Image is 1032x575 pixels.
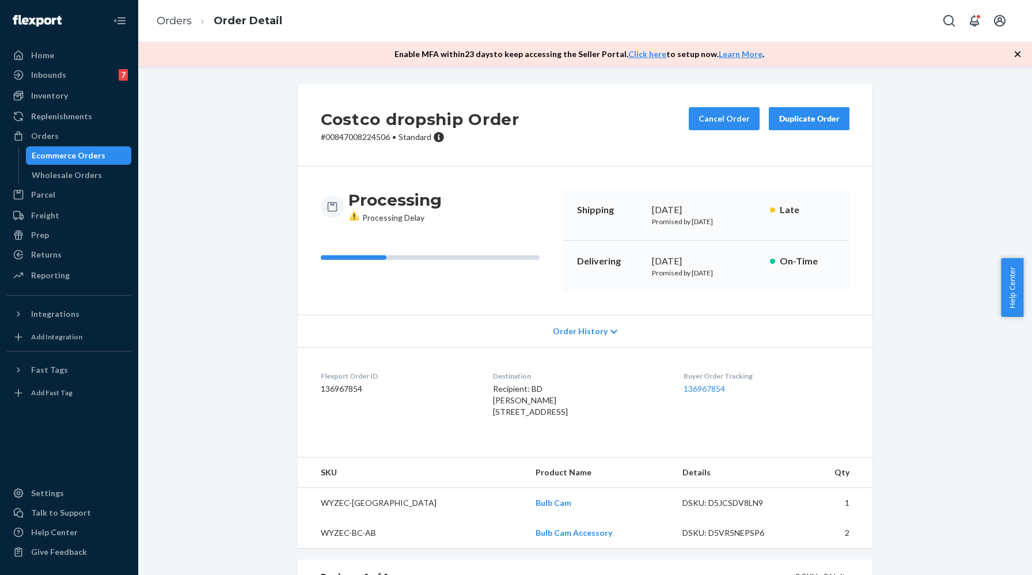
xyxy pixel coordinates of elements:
[1001,258,1023,317] button: Help Center
[799,518,872,548] td: 2
[684,384,725,394] a: 136967854
[321,107,519,131] h2: Costco dropship Order
[31,270,70,281] div: Reporting
[31,90,68,101] div: Inventory
[348,190,442,210] h3: Processing
[31,249,62,260] div: Returns
[577,255,643,268] p: Delivering
[652,255,761,268] div: [DATE]
[321,131,519,143] p: # 00847008224506
[32,150,105,161] div: Ecommerce Orders
[157,14,192,27] a: Orders
[31,487,64,499] div: Settings
[31,546,87,558] div: Give Feedback
[7,328,131,346] a: Add Integration
[628,49,666,59] a: Click here
[577,203,643,217] p: Shipping
[26,146,132,165] a: Ecommerce Orders
[31,364,68,376] div: Fast Tags
[321,383,475,395] dd: 136967854
[7,361,131,379] button: Fast Tags
[652,203,761,217] div: [DATE]
[31,388,73,398] div: Add Fast Tag
[31,527,78,538] div: Help Center
[31,50,54,61] div: Home
[689,107,760,130] button: Cancel Order
[799,457,872,488] th: Qty
[779,113,840,124] div: Duplicate Order
[7,523,131,542] a: Help Center
[298,488,526,519] td: WYZEC-[GEOGRAPHIC_DATA]
[780,203,836,217] p: Late
[119,69,128,81] div: 7
[7,484,131,502] a: Settings
[31,189,55,201] div: Parcel
[7,245,131,264] a: Returns
[652,268,761,278] p: Promised by [DATE]
[392,132,396,142] span: •
[553,326,608,337] span: Order History
[31,69,66,81] div: Inbounds
[7,127,131,145] a: Orders
[7,543,131,561] button: Give Feedback
[31,332,82,342] div: Add Integration
[799,488,872,519] td: 1
[719,49,762,59] a: Learn More
[7,226,131,244] a: Prep
[31,507,91,519] div: Talk to Support
[7,107,131,126] a: Replenishments
[682,497,791,509] div: DSKU: D5JCSDV8LN9
[938,9,961,32] button: Open Search Box
[321,371,475,381] dt: Flexport Order ID
[399,132,431,142] span: Standard
[780,255,836,268] p: On-Time
[31,229,49,241] div: Prep
[32,169,102,181] div: Wholesale Orders
[13,15,62,27] img: Flexport logo
[31,308,79,320] div: Integrations
[7,46,131,65] a: Home
[31,130,59,142] div: Orders
[526,457,673,488] th: Product Name
[214,14,282,27] a: Order Detail
[988,9,1011,32] button: Open account menu
[7,384,131,402] a: Add Fast Tag
[31,210,59,221] div: Freight
[108,9,131,32] button: Close Navigation
[652,217,761,226] p: Promised by [DATE]
[7,305,131,323] button: Integrations
[147,4,291,38] ol: breadcrumbs
[7,504,131,522] button: Talk to Support
[536,498,571,508] a: Bulb Cam
[957,540,1020,569] iframe: Opens a widget where you can chat to one of our agents
[7,186,131,204] a: Parcel
[7,66,131,84] a: Inbounds7
[493,371,665,381] dt: Destination
[536,528,612,538] a: Bulb Cam Accessory
[769,107,849,130] button: Duplicate Order
[963,9,986,32] button: Open notifications
[7,86,131,105] a: Inventory
[394,48,764,60] p: Enable MFA within 23 days to keep accessing the Seller Portal. to setup now. .
[684,371,849,381] dt: Buyer Order Tracking
[31,111,92,122] div: Replenishments
[7,206,131,225] a: Freight
[682,527,791,539] div: DSKU: D5VR5NEPSP6
[493,384,568,417] span: Recipient: BD [PERSON_NAME] [STREET_ADDRESS]
[26,166,132,184] a: Wholesale Orders
[673,457,800,488] th: Details
[298,518,526,548] td: WYZEC-BC-AB
[7,266,131,285] a: Reporting
[348,213,424,222] span: Processing Delay
[298,457,526,488] th: SKU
